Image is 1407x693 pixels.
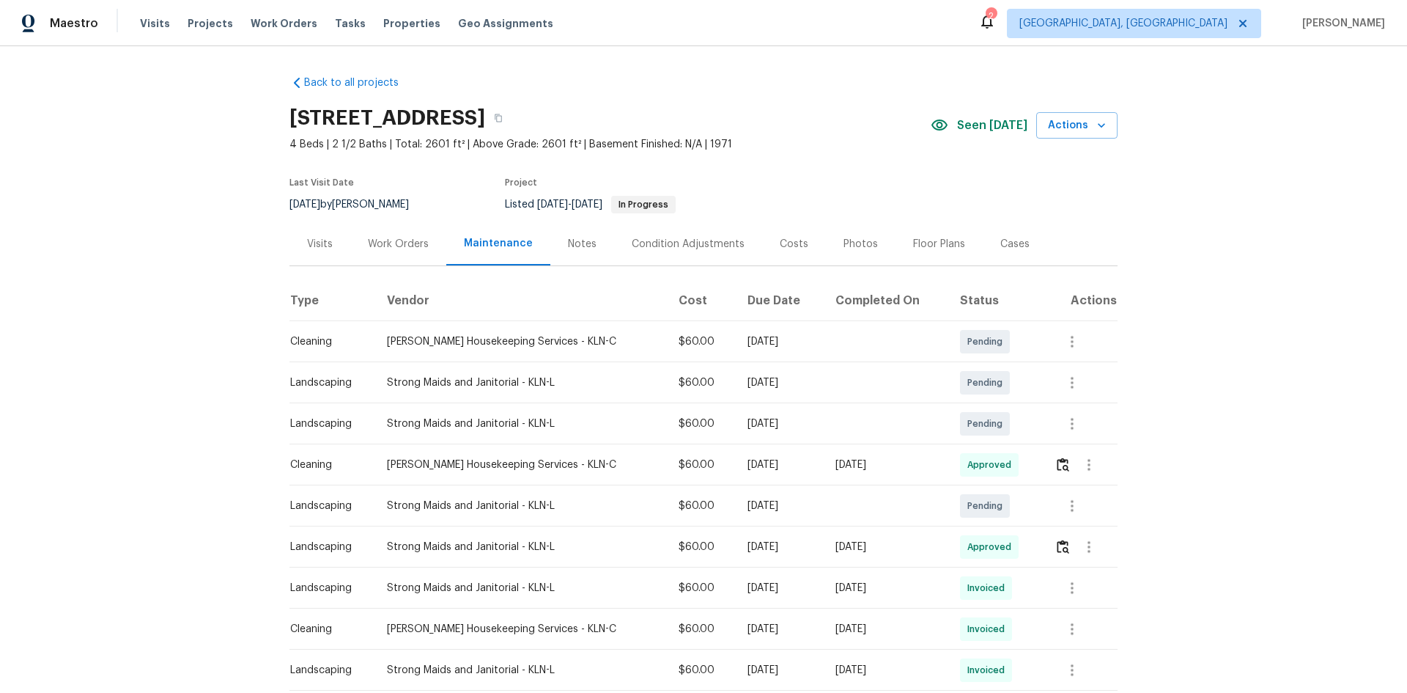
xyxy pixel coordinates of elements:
[387,334,656,349] div: [PERSON_NAME] Housekeeping Services - KLN-C
[679,540,724,554] div: $60.00
[307,237,333,252] div: Visits
[568,237,597,252] div: Notes
[986,9,996,23] div: 2
[835,622,937,637] div: [DATE]
[967,663,1011,678] span: Invoiced
[613,200,674,209] span: In Progress
[289,137,931,152] span: 4 Beds | 2 1/2 Baths | Total: 2601 ft² | Above Grade: 2601 ft² | Basement Finished: N/A | 1971
[290,375,363,390] div: Landscaping
[289,280,375,321] th: Type
[387,375,656,390] div: Strong Maids and Janitorial - KLN-L
[289,196,426,213] div: by [PERSON_NAME]
[464,236,533,251] div: Maintenance
[967,417,1008,431] span: Pending
[458,16,553,31] span: Geo Assignments
[290,458,363,472] div: Cleaning
[290,540,363,554] div: Landscaping
[747,375,812,390] div: [DATE]
[679,334,724,349] div: $60.00
[140,16,170,31] span: Visits
[289,199,320,210] span: [DATE]
[747,540,812,554] div: [DATE]
[387,581,656,595] div: Strong Maids and Janitorial - KLN-L
[967,334,1008,349] span: Pending
[290,581,363,595] div: Landscaping
[747,581,812,595] div: [DATE]
[824,280,948,321] th: Completed On
[537,199,568,210] span: [DATE]
[289,178,354,187] span: Last Visit Date
[747,622,812,637] div: [DATE]
[632,237,745,252] div: Condition Adjustments
[679,375,724,390] div: $60.00
[50,16,98,31] span: Maestro
[679,499,724,513] div: $60.00
[843,237,878,252] div: Photos
[289,76,430,90] a: Back to all projects
[780,237,808,252] div: Costs
[537,199,602,210] span: -
[747,499,812,513] div: [DATE]
[387,540,656,554] div: Strong Maids and Janitorial - KLN-L
[188,16,233,31] span: Projects
[967,581,1011,595] span: Invoiced
[505,199,676,210] span: Listed
[387,417,656,431] div: Strong Maids and Janitorial - KLN-L
[290,334,363,349] div: Cleaning
[368,237,429,252] div: Work Orders
[1043,280,1118,321] th: Actions
[1048,117,1106,135] span: Actions
[387,458,656,472] div: [PERSON_NAME] Housekeeping Services - KLN-C
[1036,112,1118,139] button: Actions
[913,237,965,252] div: Floor Plans
[736,280,824,321] th: Due Date
[667,280,736,321] th: Cost
[383,16,440,31] span: Properties
[290,622,363,637] div: Cleaning
[835,581,937,595] div: [DATE]
[290,663,363,678] div: Landscaping
[835,540,937,554] div: [DATE]
[957,118,1027,133] span: Seen [DATE]
[572,199,602,210] span: [DATE]
[1057,540,1069,554] img: Review Icon
[290,499,363,513] div: Landscaping
[387,499,656,513] div: Strong Maids and Janitorial - KLN-L
[835,663,937,678] div: [DATE]
[967,458,1017,472] span: Approved
[1019,16,1227,31] span: [GEOGRAPHIC_DATA], [GEOGRAPHIC_DATA]
[290,417,363,431] div: Landscaping
[375,280,668,321] th: Vendor
[251,16,317,31] span: Work Orders
[679,663,724,678] div: $60.00
[387,622,656,637] div: [PERSON_NAME] Housekeeping Services - KLN-C
[679,417,724,431] div: $60.00
[747,334,812,349] div: [DATE]
[1057,458,1069,472] img: Review Icon
[679,581,724,595] div: $60.00
[1296,16,1385,31] span: [PERSON_NAME]
[747,417,812,431] div: [DATE]
[747,663,812,678] div: [DATE]
[967,540,1017,554] span: Approved
[747,458,812,472] div: [DATE]
[387,663,656,678] div: Strong Maids and Janitorial - KLN-L
[679,458,724,472] div: $60.00
[835,458,937,472] div: [DATE]
[505,178,537,187] span: Project
[1055,529,1071,565] button: Review Icon
[1055,447,1071,483] button: Review Icon
[1000,237,1030,252] div: Cases
[967,375,1008,390] span: Pending
[335,18,366,29] span: Tasks
[679,622,724,637] div: $60.00
[485,105,512,131] button: Copy Address
[967,499,1008,513] span: Pending
[967,622,1011,637] span: Invoiced
[948,280,1043,321] th: Status
[289,111,485,125] h2: [STREET_ADDRESS]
